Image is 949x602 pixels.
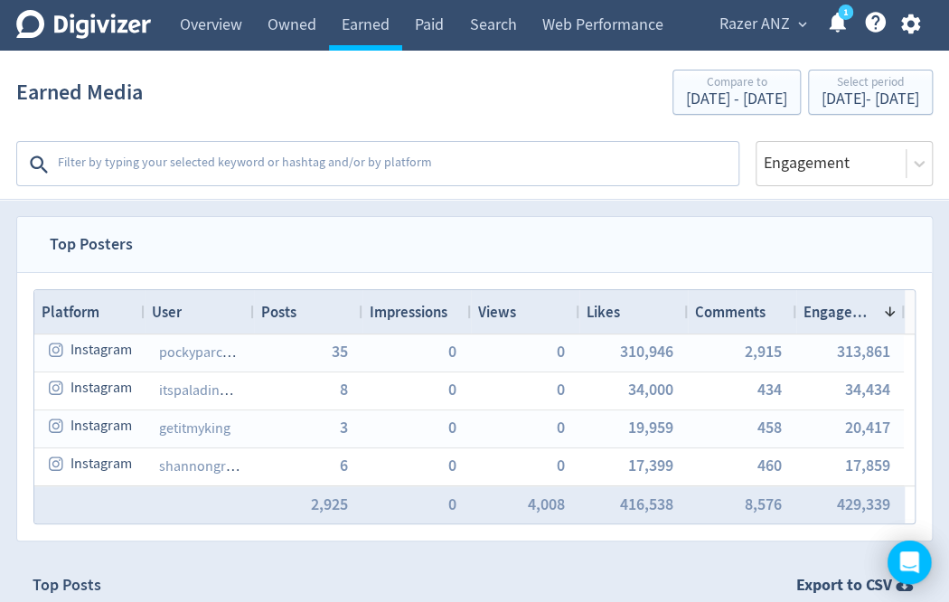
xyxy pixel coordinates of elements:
[713,10,812,39] button: Razer ANZ
[757,419,782,436] button: 458
[837,496,890,513] button: 429,339
[686,91,787,108] div: [DATE] - [DATE]
[49,342,65,358] svg: instagram
[159,419,230,437] a: getitmyking
[888,541,931,584] div: Open Intercom Messenger
[808,70,933,115] button: Select period[DATE]- [DATE]
[620,496,673,513] button: 416,538
[49,456,65,472] svg: instagram
[803,302,876,322] span: Engagement
[845,381,890,398] button: 34,434
[745,343,782,360] button: 2,915
[16,63,143,121] h1: Earned Media
[757,381,782,398] button: 434
[822,91,919,108] div: [DATE] - [DATE]
[42,302,99,322] span: Platform
[33,217,149,272] span: Top Posters
[448,457,456,474] button: 0
[33,574,101,597] h2: Top Posts
[448,381,456,398] button: 0
[70,447,132,482] span: Instagram
[159,457,244,475] a: shannongrixti
[745,496,782,513] button: 8,576
[796,574,892,597] strong: Export to CSV
[628,457,673,474] button: 17,399
[49,418,65,434] svg: instagram
[49,380,65,396] svg: instagram
[448,496,456,513] button: 0
[719,10,790,39] span: Razer ANZ
[70,371,132,406] span: Instagram
[845,457,890,474] button: 17,859
[557,457,565,474] button: 0
[628,381,673,398] button: 34,000
[478,302,516,322] span: Views
[672,70,801,115] button: Compare to[DATE] - [DATE]
[448,419,456,436] button: 0
[370,302,447,322] span: Impressions
[838,5,853,20] a: 1
[628,419,673,436] button: 19,959
[448,343,456,360] button: 0
[557,419,565,436] button: 0
[340,457,348,474] button: 6
[159,343,262,362] a: pockyparchment
[695,302,766,322] span: Comments
[794,16,811,33] span: expand_more
[686,76,787,91] div: Compare to
[340,419,348,436] button: 3
[70,333,132,368] span: Instagram
[843,6,848,19] text: 1
[557,381,565,398] button: 0
[587,302,620,322] span: Likes
[152,302,182,322] span: User
[70,409,132,444] span: Instagram
[332,343,348,360] button: 35
[159,381,259,400] a: itspaladinamber
[340,381,348,398] button: 8
[620,343,673,360] button: 310,946
[822,76,919,91] div: Select period
[311,496,348,513] button: 2,925
[837,343,890,360] button: 313,861
[528,496,565,513] button: 4,008
[557,343,565,360] button: 0
[845,419,890,436] button: 20,417
[261,302,296,322] span: Posts
[757,457,782,474] button: 460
